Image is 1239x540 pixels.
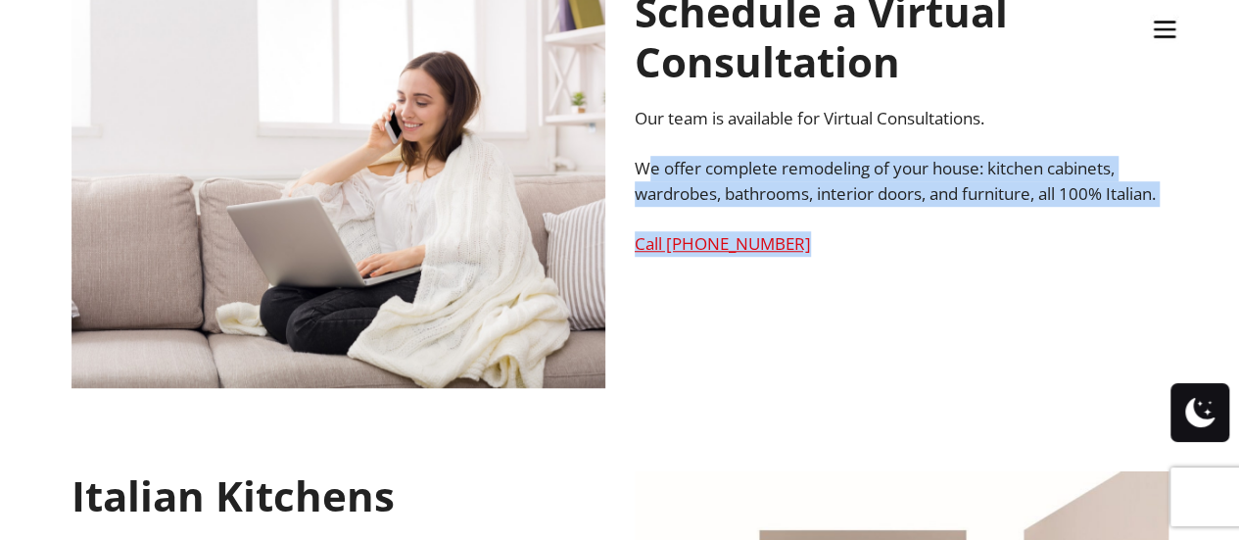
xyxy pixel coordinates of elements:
p: We offer complete remodeling of your house: kitchen cabinets, wardrobes, bathrooms, interior door... [635,156,1168,206]
p: Our team is available for Virtual Consultations. [635,106,1168,131]
a: Call [PHONE_NUMBER] [635,232,811,255]
h1: Italian Kitchens [71,471,605,520]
